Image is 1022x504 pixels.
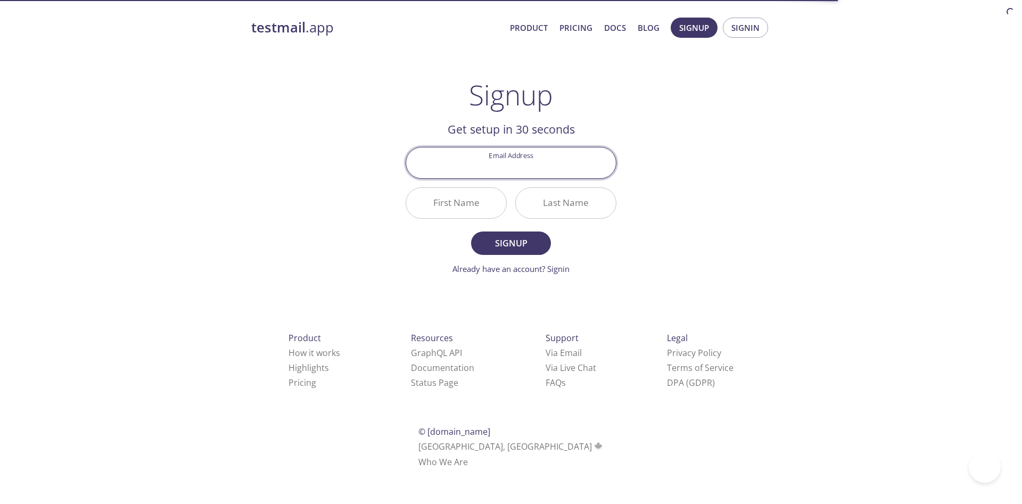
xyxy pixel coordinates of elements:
a: Via Live Chat [546,362,596,374]
span: © [DOMAIN_NAME] [418,426,490,437]
a: Pricing [289,377,316,389]
button: Signup [471,232,551,255]
span: Signin [731,21,760,35]
a: Product [510,21,548,35]
span: Product [289,332,321,344]
span: Resources [411,332,453,344]
strong: testmail [251,18,306,37]
h1: Signup [469,79,553,111]
span: s [562,377,566,389]
a: Who We Are [418,456,468,468]
a: Already have an account? Signin [452,263,570,274]
h2: Get setup in 30 seconds [406,120,616,138]
button: Signin [723,18,768,38]
a: Highlights [289,362,329,374]
a: Terms of Service [667,362,733,374]
a: Privacy Policy [667,347,721,359]
span: Support [546,332,579,344]
a: GraphQL API [411,347,462,359]
a: Documentation [411,362,474,374]
iframe: Help Scout Beacon - Open [969,451,1001,483]
span: Signup [483,236,539,251]
a: Docs [604,21,626,35]
a: Blog [638,21,660,35]
a: Status Page [411,377,458,389]
span: [GEOGRAPHIC_DATA], [GEOGRAPHIC_DATA] [418,441,604,452]
span: Legal [667,332,688,344]
a: How it works [289,347,340,359]
a: Pricing [559,21,592,35]
span: Signup [679,21,709,35]
a: testmail.app [251,19,501,37]
a: Via Email [546,347,582,359]
a: FAQ [546,377,566,389]
button: Signup [671,18,718,38]
a: DPA (GDPR) [667,377,715,389]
